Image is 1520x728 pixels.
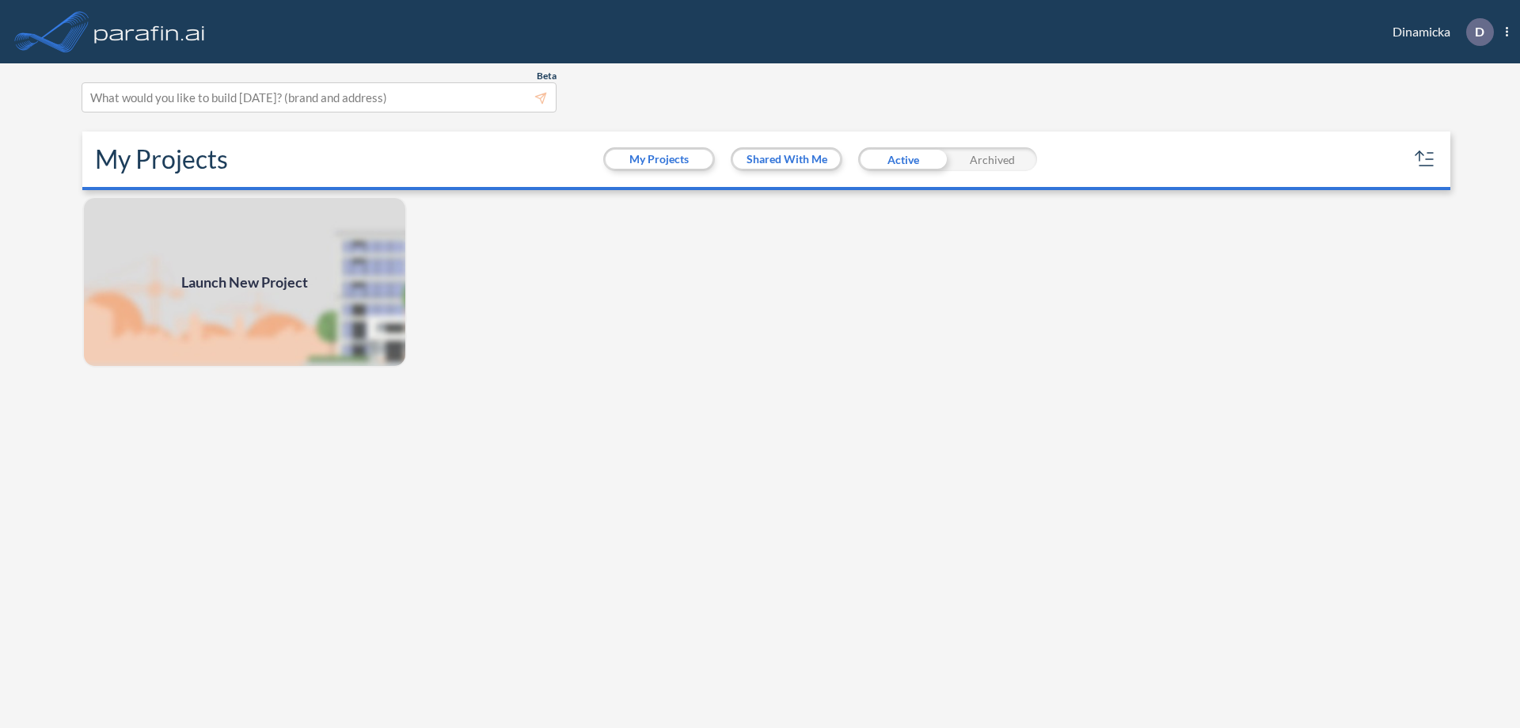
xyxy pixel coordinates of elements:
[948,147,1037,171] div: Archived
[537,70,557,82] span: Beta
[181,272,308,293] span: Launch New Project
[1412,147,1438,172] button: sort
[82,196,407,368] img: add
[1369,18,1508,46] div: Dinamicka
[606,150,712,169] button: My Projects
[82,196,407,368] a: Launch New Project
[91,16,208,48] img: logo
[95,144,228,174] h2: My Projects
[858,147,948,171] div: Active
[1475,25,1484,39] p: D
[733,150,840,169] button: Shared With Me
